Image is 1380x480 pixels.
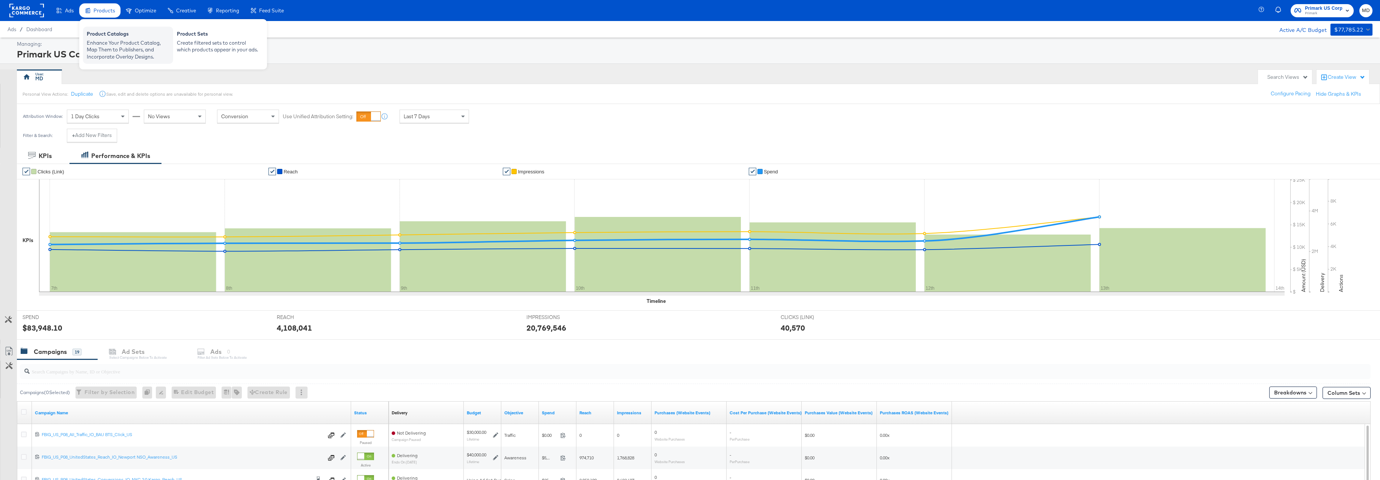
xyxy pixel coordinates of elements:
[542,432,557,438] span: $0.00
[880,432,890,438] span: 0.00x
[23,114,63,119] div: Attribution Window:
[392,438,426,442] sub: Campaign Paused
[26,26,52,32] a: Dashboard
[1267,74,1308,81] div: Search Views
[467,459,479,464] sub: Lifetime
[34,348,67,356] div: Campaigns
[8,26,16,32] span: Ads
[749,168,756,175] a: ✔
[504,455,526,460] span: Awareness
[392,410,407,416] div: Delivery
[730,474,731,480] span: -
[17,48,1371,60] div: Primark US Corp
[23,322,62,333] div: $83,948.10
[404,113,430,120] span: Last 7 Days
[579,432,582,438] span: 0
[392,460,418,464] sub: ends on [DATE]
[503,168,510,175] a: ✔
[106,91,233,97] div: Save, edit and delete options are unavailable for personal view.
[655,459,685,464] sub: Website Purchases
[94,8,115,14] span: Products
[880,455,890,460] span: 0.00x
[542,455,557,460] span: $5,009.46
[71,113,100,120] span: 1 Day Clicks
[268,168,276,175] a: ✔
[880,410,949,416] a: The total value of the purchase actions divided by spend tracked by your Custom Audience pixel on...
[20,389,70,396] div: Campaigns ( 0 Selected)
[23,91,68,97] div: Personal View Actions:
[504,410,536,416] a: Your campaign's objective.
[216,8,239,14] span: Reporting
[730,452,731,457] span: -
[1323,387,1371,399] button: Column Sets
[72,132,75,139] strong: +
[655,410,724,416] a: The number of times a purchase was made tracked by your Custom Audience pixel on your website aft...
[1316,90,1361,98] button: Hide Graphs & KPIs
[135,8,156,14] span: Optimize
[221,113,248,120] span: Conversion
[647,298,666,305] div: Timeline
[579,410,611,416] a: The number of people your ad was served to.
[354,410,386,416] a: Shows the current state of your Ad Campaign.
[17,41,1371,48] div: Managing:
[65,8,74,14] span: Ads
[730,459,750,464] sub: Per Purchase
[805,432,814,438] span: $0.00
[1300,259,1307,292] text: Amount (USD)
[397,430,426,436] span: Not Delivering
[392,410,407,416] a: Reflects the ability of your Ad Campaign to achieve delivery based on ad states, schedule and bud...
[38,169,64,175] span: Clicks (Link)
[176,8,196,14] span: Creative
[617,410,649,416] a: The number of times your ad was served. On mobile apps an ad is counted as served the first time ...
[42,454,323,462] a: FBIG_US_P08_UnitedStates_Reach_IO_Newport NSO_Awareness_US
[518,169,544,175] span: Impressions
[764,169,778,175] span: Spend
[357,463,374,468] label: Active
[42,432,323,438] div: FBIG_US_P08_All_Traffic_IO_BAU BTS_Click_US
[71,90,93,98] button: Duplicate
[42,432,323,439] a: FBIG_US_P08_All_Traffic_IO_BAU BTS_Click_US
[1328,74,1365,81] div: Create View
[1338,274,1344,292] text: Actions
[1265,87,1316,101] button: Configure Pacing
[39,152,52,160] div: KPIs
[42,454,323,460] div: FBIG_US_P08_UnitedStates_Reach_IO_Newport NSO_Awareness_US
[67,129,117,142] button: +Add New Filters
[23,133,53,138] div: Filter & Search:
[504,432,516,438] span: Traffic
[23,314,79,321] span: SPEND
[655,452,657,457] span: 0
[142,387,156,399] div: 0
[781,314,837,321] span: CLICKS (LINK)
[467,410,498,416] a: The maximum amount you're willing to spend on your ads, on average each day or over the lifetime ...
[617,455,634,460] span: 1,768,828
[1359,4,1372,17] button: MD
[277,322,312,333] div: 4,108,041
[397,453,418,458] span: Delivering
[259,8,284,14] span: Feed Suite
[1330,24,1372,36] button: $77,785.22
[467,429,486,435] div: $30,000.00
[1362,6,1369,15] span: MD
[1291,4,1354,17] button: Primark US CorpPrimark
[655,474,657,480] span: 0
[35,410,348,416] a: Your campaign name.
[1269,387,1317,399] button: Breakdowns
[72,349,81,355] div: 19
[16,26,26,32] span: /
[277,314,333,321] span: REACH
[467,437,479,441] sub: Lifetime
[730,429,731,435] span: -
[91,152,150,160] div: Performance & KPIs
[655,437,685,441] sub: Website Purchases
[1319,273,1326,292] text: Delivery
[542,410,573,416] a: The total amount spent to date.
[23,237,33,244] div: KPIs
[283,113,353,120] label: Use Unified Attribution Setting:
[617,432,619,438] span: 0
[1271,24,1327,35] div: Active A/C Budget
[730,437,750,441] sub: Per Purchase
[467,452,486,458] div: $40,000.00
[30,361,1241,376] input: Search Campaigns by Name, ID or Objective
